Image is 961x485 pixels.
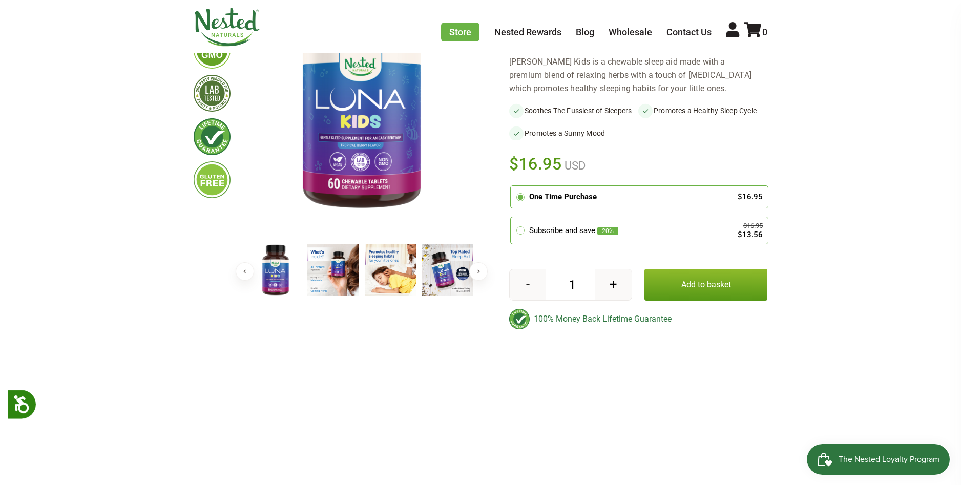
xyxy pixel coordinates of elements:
[762,27,767,37] span: 0
[644,269,767,301] button: Add to basket
[194,75,231,112] img: thirdpartytested
[250,244,301,296] img: LUNA Kids Gentle Sleep Aid
[194,161,231,198] img: glutenfree
[307,244,359,296] img: LUNA Kids Gentle Sleep Aid
[441,23,479,41] a: Store
[422,244,473,296] img: LUNA Kids Gentle Sleep Aid
[509,103,638,118] li: Soothes The Fussiest of Sleepers
[510,269,546,300] button: -
[509,55,767,95] div: [PERSON_NAME] Kids is a chewable sleep aid made with a premium blend of relaxing herbs with a tou...
[194,8,260,47] img: Nested Naturals
[666,27,712,37] a: Contact Us
[469,262,488,281] button: Next
[509,153,562,175] span: $16.95
[638,103,767,118] li: Promotes a Healthy Sleep Cycle
[509,309,767,329] div: 100% Money Back Lifetime Guarantee
[807,444,951,475] iframe: Button to open loyalty program pop-up
[236,262,254,281] button: Previous
[595,269,632,300] button: +
[609,27,652,37] a: Wholesale
[562,159,586,172] span: USD
[576,27,594,37] a: Blog
[509,126,638,140] li: Promotes a Sunny Mood
[744,27,767,37] a: 0
[194,118,231,155] img: lifetimeguarantee
[494,27,561,37] a: Nested Rewards
[509,309,530,329] img: badge-lifetimeguarantee-color.svg
[365,244,416,296] img: LUNA Kids Gentle Sleep Aid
